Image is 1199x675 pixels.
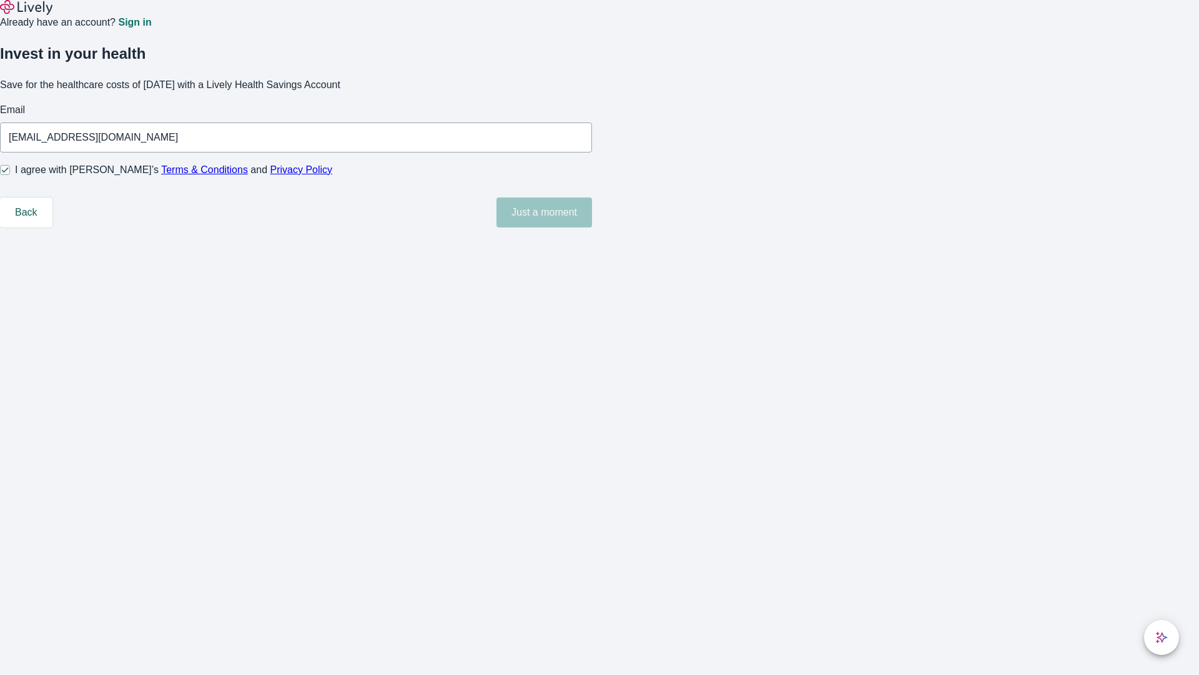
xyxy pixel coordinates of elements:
a: Sign in [118,17,151,27]
button: chat [1144,620,1179,655]
span: I agree with [PERSON_NAME]’s and [15,162,332,177]
a: Privacy Policy [270,164,333,175]
a: Terms & Conditions [161,164,248,175]
svg: Lively AI Assistant [1155,631,1168,644]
